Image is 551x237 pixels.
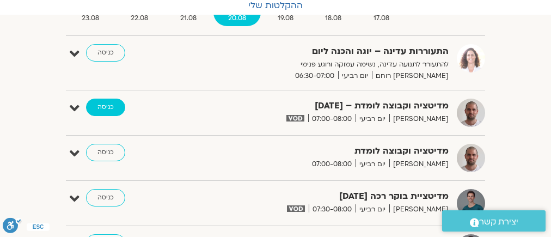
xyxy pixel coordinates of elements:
span: [PERSON_NAME] רוחם [372,70,449,82]
img: vodicon [287,205,305,212]
span: 19.08 [263,13,308,24]
span: 07:30-08:00 [309,204,356,215]
span: 18.08 [310,13,356,24]
span: יצירת קשר [479,215,518,229]
strong: מדיטציה וקבוצה לומדת – [DATE] [215,99,449,113]
img: vodicon [286,115,304,121]
span: יום רביעי [338,70,372,82]
span: 21.08 [166,13,211,24]
strong: מדיטציית בוקר רכה [DATE] [215,189,449,204]
span: 07:00-08:00 [308,113,356,125]
span: 22.08 [116,13,163,24]
span: יום רביעי [356,113,389,125]
a: כניסה [86,189,125,206]
span: יום רביעי [356,159,389,170]
span: 20.08 [213,13,261,24]
span: [PERSON_NAME] [389,204,449,215]
span: [PERSON_NAME] [389,159,449,170]
strong: מדיטציה וקבוצה לומדת [215,144,449,159]
span: 17.08 [359,13,404,24]
p: להתעורר לתנועה עדינה, נשימה עמוקה ורוגע פנימי [215,59,449,70]
a: כניסה [86,144,125,161]
span: 06:30-07:00 [291,70,338,82]
span: [PERSON_NAME] [389,113,449,125]
strong: התעוררות עדינה – יוגה והכנה ליום [215,44,449,59]
span: יום רביעי [356,204,389,215]
a: כניסה [86,44,125,62]
span: 23.08 [67,13,114,24]
span: 07:00-08:00 [308,159,356,170]
a: כניסה [86,99,125,116]
a: יצירת קשר [442,210,546,232]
